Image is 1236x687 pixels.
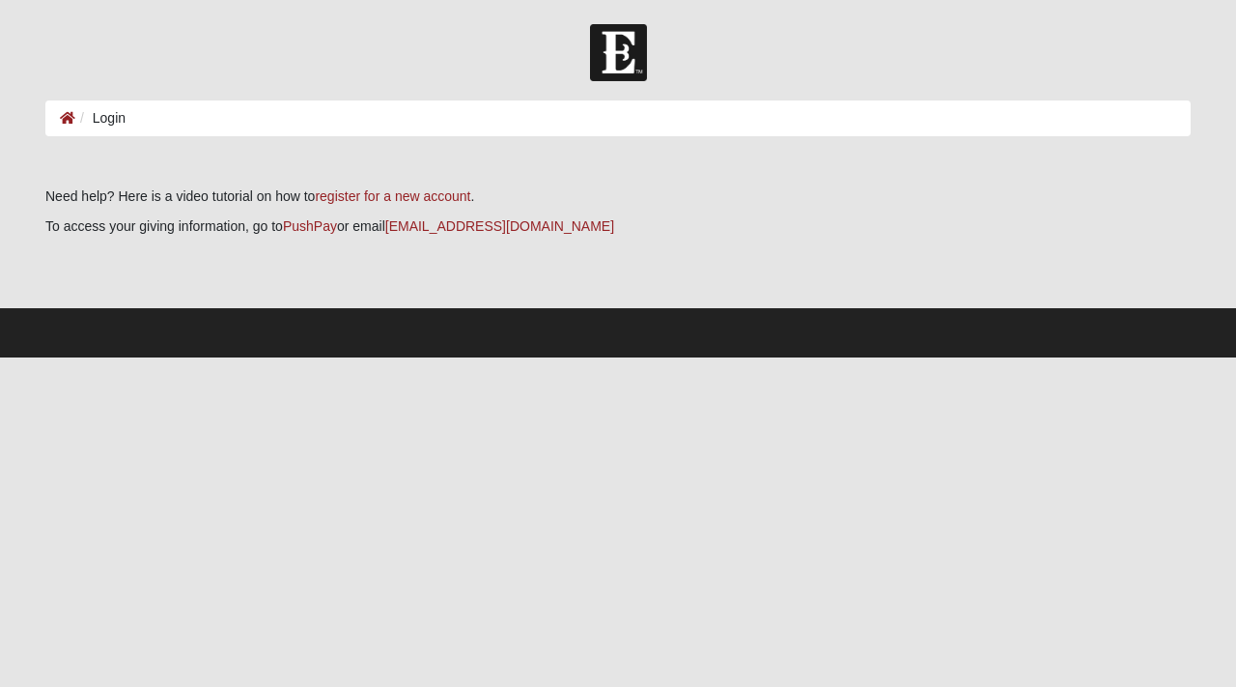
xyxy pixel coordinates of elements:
a: register for a new account [315,188,470,204]
p: Need help? Here is a video tutorial on how to . [45,186,1191,207]
a: [EMAIL_ADDRESS][DOMAIN_NAME] [385,218,614,234]
li: Login [75,108,126,129]
img: Church of Eleven22 Logo [590,24,647,81]
p: To access your giving information, go to or email [45,216,1191,237]
a: PushPay [283,218,337,234]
